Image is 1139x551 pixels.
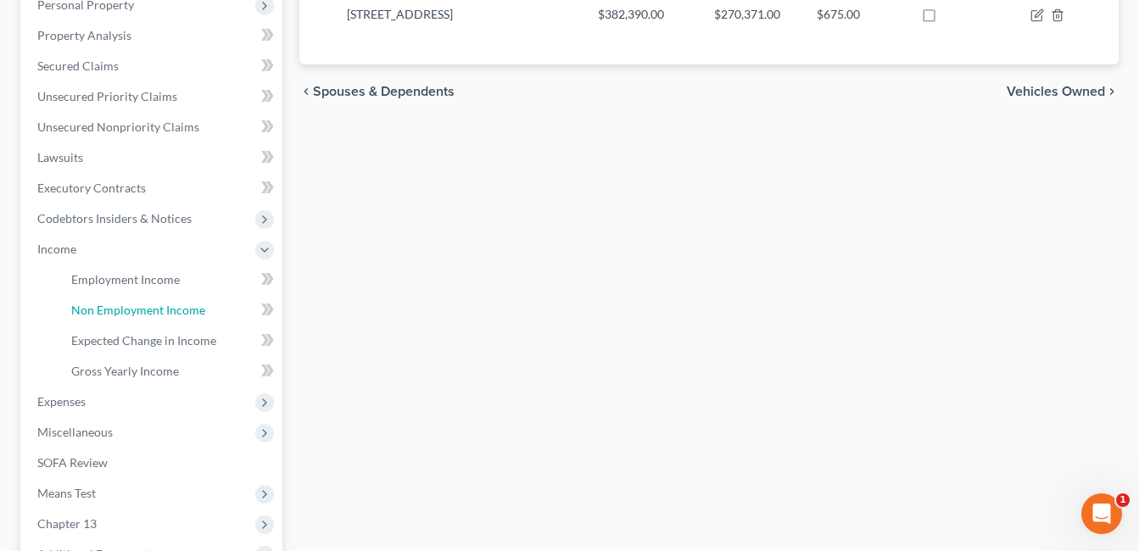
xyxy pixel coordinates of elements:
[37,242,76,256] span: Income
[71,333,216,348] span: Expected Change in Income
[37,150,83,164] span: Lawsuits
[71,364,179,378] span: Gross Yearly Income
[24,51,282,81] a: Secured Claims
[1081,493,1122,534] iframe: Intercom live chat
[37,486,96,500] span: Means Test
[58,326,282,356] a: Expected Change in Income
[58,295,282,326] a: Non Employment Income
[58,264,282,295] a: Employment Income
[58,356,282,387] a: Gross Yearly Income
[37,181,146,195] span: Executory Contracts
[24,448,282,478] a: SOFA Review
[71,303,205,317] span: Non Employment Income
[37,120,199,134] span: Unsecured Nonpriority Claims
[24,20,282,51] a: Property Analysis
[299,85,455,98] button: chevron_left Spouses & Dependents
[1007,85,1119,98] button: Vehicles Owned chevron_right
[313,85,455,98] span: Spouses & Dependents
[37,211,192,225] span: Codebtors Insiders & Notices
[37,516,97,531] span: Chapter 13
[24,81,282,112] a: Unsecured Priority Claims
[299,85,313,98] i: chevron_left
[24,142,282,173] a: Lawsuits
[37,455,108,470] span: SOFA Review
[37,89,177,103] span: Unsecured Priority Claims
[1116,493,1130,507] span: 1
[37,28,131,42] span: Property Analysis
[37,425,113,439] span: Miscellaneous
[37,394,86,409] span: Expenses
[71,272,180,287] span: Employment Income
[1105,85,1119,98] i: chevron_right
[1007,85,1105,98] span: Vehicles Owned
[37,58,119,73] span: Secured Claims
[24,173,282,203] a: Executory Contracts
[24,112,282,142] a: Unsecured Nonpriority Claims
